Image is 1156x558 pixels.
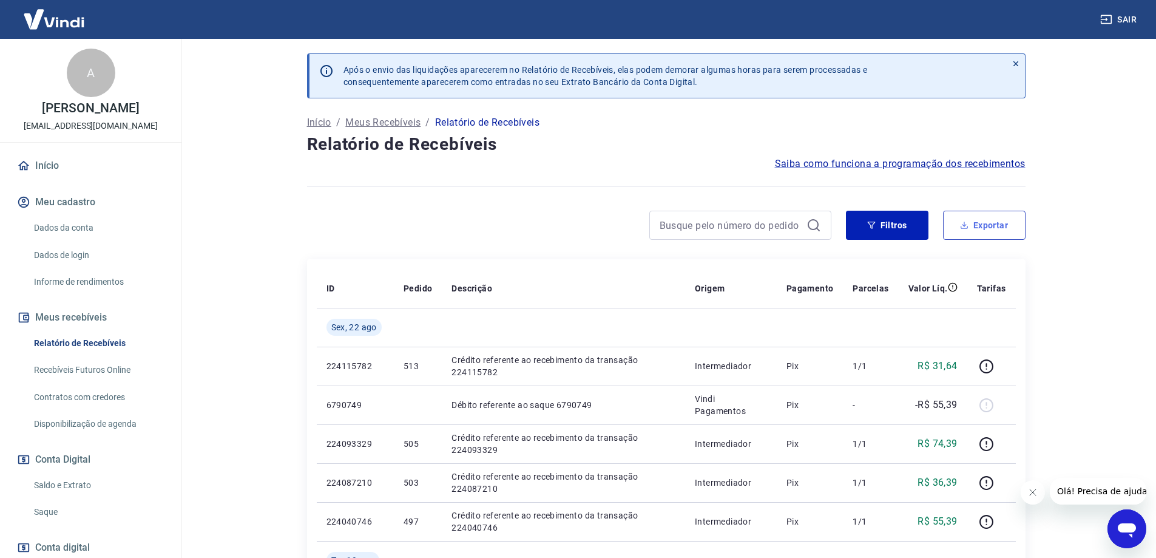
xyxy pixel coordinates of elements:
iframe: Botão para abrir a janela de mensagens [1107,509,1146,548]
p: 224093329 [326,438,384,450]
p: R$ 55,39 [918,514,957,529]
input: Busque pelo número do pedido [660,216,802,234]
span: Conta digital [35,539,90,556]
a: Recebíveis Futuros Online [29,358,167,383]
iframe: Fechar mensagem [1021,480,1045,505]
p: Origem [695,282,725,294]
a: Relatório de Recebíveis [29,331,167,356]
p: Intermediador [695,515,767,528]
p: / [336,115,340,130]
p: Vindi Pagamentos [695,393,767,417]
p: ID [326,282,335,294]
img: Vindi [15,1,93,38]
a: Saldo e Extrato [29,473,167,498]
p: 503 [404,477,432,489]
p: Intermediador [695,360,767,372]
button: Filtros [846,211,928,240]
p: Débito referente ao saque 6790749 [451,399,675,411]
p: 224087210 [326,477,384,489]
p: Pix [786,515,834,528]
p: R$ 74,39 [918,437,957,451]
p: 224040746 [326,515,384,528]
a: Saiba como funciona a programação dos recebimentos [775,157,1026,171]
p: 513 [404,360,432,372]
p: Pix [786,360,834,372]
p: Crédito referente ao recebimento da transação 224093329 [451,432,675,456]
a: Disponibilização de agenda [29,412,167,437]
p: R$ 36,39 [918,475,957,490]
p: -R$ 55,39 [915,398,958,412]
button: Meus recebíveis [15,304,167,331]
p: [EMAIL_ADDRESS][DOMAIN_NAME] [24,120,158,132]
p: 1/1 [853,477,888,489]
a: Saque [29,500,167,525]
p: 6790749 [326,399,384,411]
h4: Relatório de Recebíveis [307,132,1026,157]
p: Descrição [451,282,492,294]
a: Dados de login [29,243,167,268]
p: Crédito referente ao recebimento da transação 224087210 [451,471,675,495]
p: / [425,115,430,130]
p: - [853,399,888,411]
p: Pedido [404,282,432,294]
p: [PERSON_NAME] [42,102,139,115]
p: Após o envio das liquidações aparecerem no Relatório de Recebíveis, elas podem demorar algumas ho... [343,64,868,88]
p: Relatório de Recebíveis [435,115,539,130]
p: 497 [404,515,432,528]
p: 224115782 [326,360,384,372]
button: Exportar [943,211,1026,240]
p: 1/1 [853,515,888,528]
a: Meus Recebíveis [345,115,421,130]
p: Pix [786,438,834,450]
p: 1/1 [853,438,888,450]
p: Valor Líq. [908,282,948,294]
a: Dados da conta [29,216,167,240]
p: 1/1 [853,360,888,372]
p: Intermediador [695,438,767,450]
a: Início [15,152,167,179]
p: 505 [404,438,432,450]
p: Pix [786,399,834,411]
p: Crédito referente ao recebimento da transação 224040746 [451,509,675,534]
p: Pix [786,477,834,489]
p: R$ 31,64 [918,359,957,373]
button: Meu cadastro [15,189,167,216]
p: Parcelas [853,282,888,294]
button: Sair [1098,9,1141,31]
div: A [67,49,115,97]
p: Pagamento [786,282,834,294]
span: Olá! Precisa de ajuda? [7,9,102,18]
a: Contratos com credores [29,385,167,410]
p: Crédito referente ao recebimento da transação 224115782 [451,354,675,378]
a: Informe de rendimentos [29,270,167,294]
iframe: Mensagem da empresa [1050,478,1146,505]
a: Início [307,115,331,130]
p: Tarifas [977,282,1006,294]
button: Conta Digital [15,446,167,473]
p: Intermediador [695,477,767,489]
span: Sex, 22 ago [331,321,377,333]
